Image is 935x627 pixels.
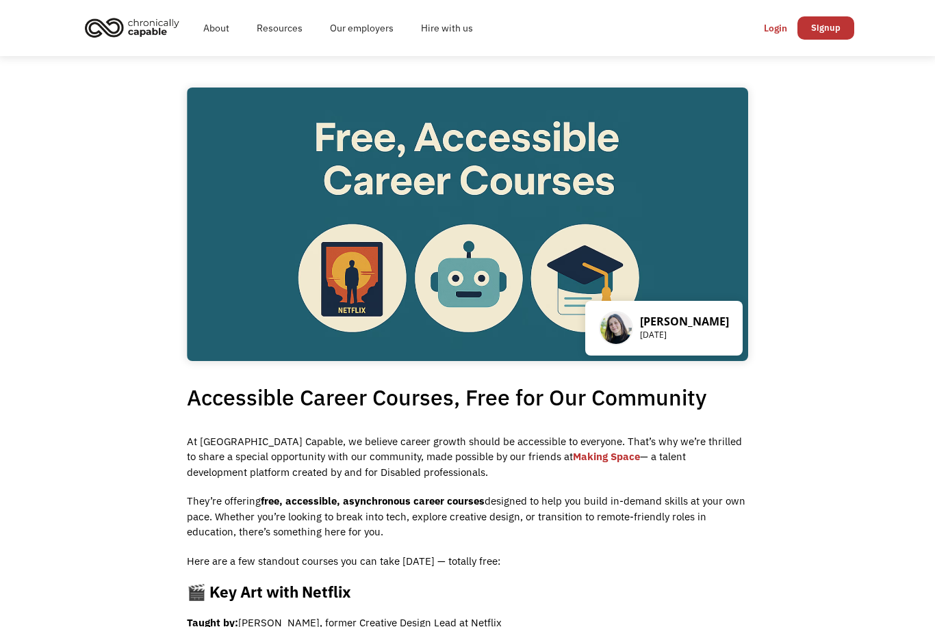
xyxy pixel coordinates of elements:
a: home [81,12,190,42]
a: Making Space [573,450,640,463]
a: Resources [243,6,316,50]
a: Login [754,16,797,40]
a: Hire with us [407,6,487,50]
p: Here are a few standout courses you can take [DATE] — totally free: [187,554,748,570]
p: [DATE] [640,328,729,342]
div: Login [764,20,787,36]
p: [PERSON_NAME] [640,315,729,328]
a: About [190,6,243,50]
strong: free, accessible, asynchronous career courses [261,494,485,507]
strong: 🎬 Key Art with Netflix [187,582,351,602]
p: They’re offering designed to help you build in-demand skills at your own pace. Whether you’re loo... [187,494,748,540]
a: Our employers [316,6,407,50]
h1: Accessible Career Courses, Free for Our Community [187,379,748,415]
a: Signup [797,16,854,40]
img: Chronically Capable logo [81,12,183,42]
p: At [GEOGRAPHIC_DATA] Capable, we believe career growth should be accessible to everyone. That’s w... [187,434,748,481]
